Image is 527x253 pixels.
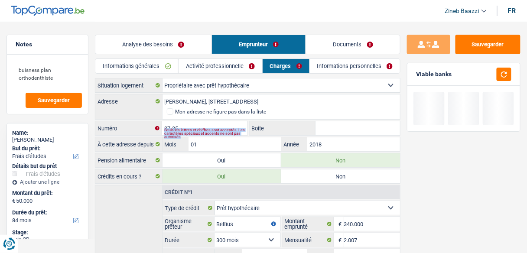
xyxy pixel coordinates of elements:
[163,233,214,247] label: Durée
[334,233,344,247] span: €
[11,6,85,16] img: TopCompare Logo
[12,209,81,216] label: Durée du prêt:
[281,169,400,183] label: Non
[438,4,487,18] a: Zineb Baazzi
[12,145,81,152] label: But du prêt:
[283,233,334,247] label: Mensualité
[163,153,281,167] label: Oui
[38,97,70,103] span: Sauvegarder
[163,190,195,195] div: Crédit nº1
[212,35,306,54] a: Emprunteur
[12,229,83,236] div: Stage:
[12,179,83,185] div: Ajouter une ligne
[508,6,516,15] div: fr
[455,35,520,54] button: Sauvegarder
[95,59,179,73] a: Informations générales
[163,137,189,151] label: Mois
[281,137,307,151] label: Année
[12,136,83,143] div: [PERSON_NAME]
[445,7,479,15] span: Zineb Baazzi
[283,217,334,231] label: Montant emprunté
[163,201,215,215] label: Type de crédit
[163,169,281,183] label: Oui
[95,137,163,151] label: À cette adresse depuis
[16,41,79,48] h5: Notes
[250,121,316,135] label: Boite
[12,130,83,136] div: Name:
[163,94,400,108] input: Sélectionnez votre adresse dans la barre de recherche
[12,236,83,243] div: Priv CB
[95,121,162,135] label: Numéro
[12,190,81,197] label: Montant du prêt:
[176,109,267,114] div: Mon adresse ne figure pas dans la liste
[26,93,82,108] button: Sauvegarder
[95,169,163,183] label: Crédits en cours ?
[263,59,309,73] a: Charges
[95,153,163,167] label: Pension alimentaire
[281,153,400,167] label: Non
[416,71,452,78] div: Viable banks
[306,35,400,54] a: Documents
[164,132,247,135] div: Seuls les lettres et chiffres sont acceptés. Les caractères spéciaux et accents ne sont pas autor...
[163,217,214,231] label: Organisme prêteur
[310,59,400,73] a: Informations personnelles
[12,163,83,170] div: Détails but du prêt
[334,217,344,231] span: €
[189,137,281,151] input: MM
[95,78,163,92] label: Situation logement
[95,35,211,54] a: Analyse des besoins
[12,198,15,204] span: €
[307,137,400,151] input: AAAA
[95,94,163,108] label: Adresse
[179,59,262,73] a: Activité professionnelle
